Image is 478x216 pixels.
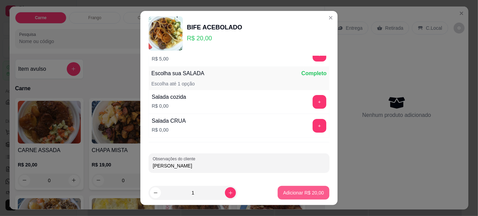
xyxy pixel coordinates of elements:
img: product-image [149,16,183,51]
div: Salada cozida [152,93,186,101]
button: Close [325,12,336,23]
button: add [313,95,326,109]
p: Completo [301,69,327,78]
p: Adicionar R$ 20,00 [283,189,324,196]
p: Escolha sua SALADA [151,69,204,78]
input: Observações do cliente [153,162,325,169]
div: BIFE ACEBOLADO [187,23,242,32]
button: decrease-product-quantity [150,187,161,198]
p: R$ 0,00 [152,103,186,109]
p: Escolha até 1 opção [151,80,195,87]
p: R$ 0,00 [152,126,186,133]
button: Adicionar R$ 20,00 [278,186,329,200]
button: add [313,119,326,133]
div: Salada CRUA [152,117,186,125]
label: Observações do cliente [153,156,198,162]
button: increase-product-quantity [225,187,236,198]
p: R$ 5,00 [152,55,219,62]
p: R$ 20,00 [187,33,242,43]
